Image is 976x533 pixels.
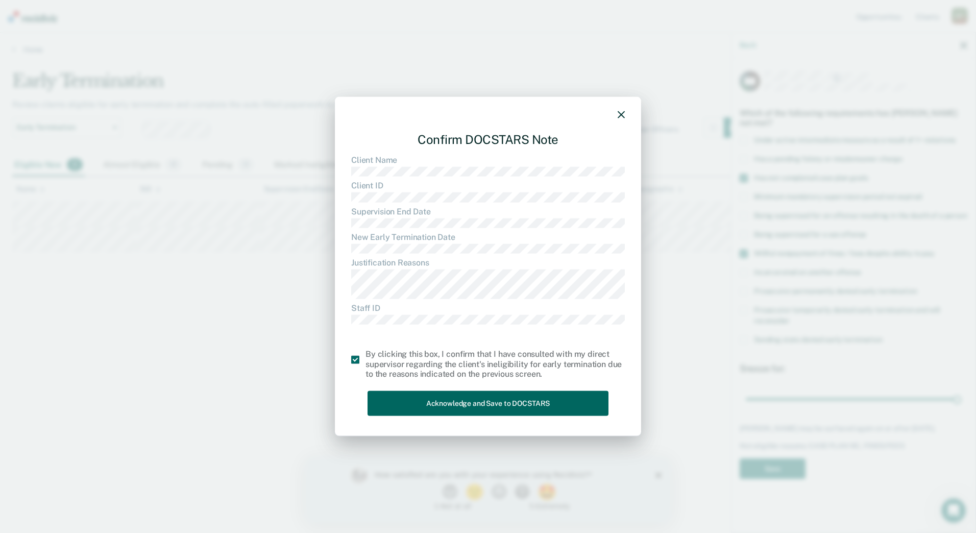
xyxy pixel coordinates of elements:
button: 3 [186,28,204,43]
div: Confirm DOCSTARS Note [351,124,625,155]
div: By clicking this box, I confirm that I have consulted with my direct supervisor regarding the cli... [365,349,625,379]
dt: Justification Reasons [351,258,625,268]
div: 5 - Extremely [224,46,321,53]
img: Profile image for Kim [45,10,61,27]
dt: Supervision End Date [351,206,625,216]
dt: Staff ID [351,303,625,313]
button: 1 [137,28,155,43]
div: How satisfied are you with your experience using Recidiviz? [69,13,305,22]
div: Close survey [350,15,356,21]
dt: New Early Termination Date [351,232,625,242]
dt: Client ID [351,181,625,190]
button: 4 [209,28,227,43]
button: 5 [232,28,253,43]
dt: Client Name [351,155,625,164]
button: 2 [160,28,181,43]
div: 1 - Not at all [69,46,166,53]
button: Acknowledge and Save to DOCSTARS [368,391,608,416]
